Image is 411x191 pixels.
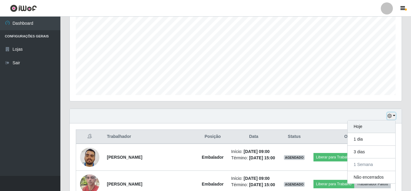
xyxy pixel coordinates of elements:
[309,130,395,144] th: Opções
[198,130,228,144] th: Posição
[313,153,354,161] button: Liberar para Trabalho
[202,182,223,186] strong: Embalador
[348,120,395,133] button: Hoje
[249,182,275,187] time: [DATE] 15:00
[354,180,391,188] button: Trabalhador Faltou
[202,155,223,160] strong: Embalador
[231,155,276,161] li: Término:
[348,171,395,183] button: Não encerrados
[348,158,395,171] button: 1 Semana
[10,5,37,12] img: CoreUI Logo
[284,155,305,160] span: AGENDADO
[244,149,270,154] time: [DATE] 09:00
[280,130,309,144] th: Status
[231,182,276,188] li: Término:
[103,130,198,144] th: Trabalhador
[231,148,276,155] li: Início:
[249,155,275,160] time: [DATE] 15:00
[348,146,395,158] button: 3 dias
[284,182,305,187] span: AGENDADO
[348,133,395,146] button: 1 dia
[313,180,354,188] button: Liberar para Trabalho
[107,182,142,186] strong: [PERSON_NAME]
[80,140,99,174] img: 1696116228317.jpeg
[228,130,280,144] th: Data
[244,176,270,181] time: [DATE] 09:00
[107,155,142,160] strong: [PERSON_NAME]
[231,175,276,182] li: Início:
